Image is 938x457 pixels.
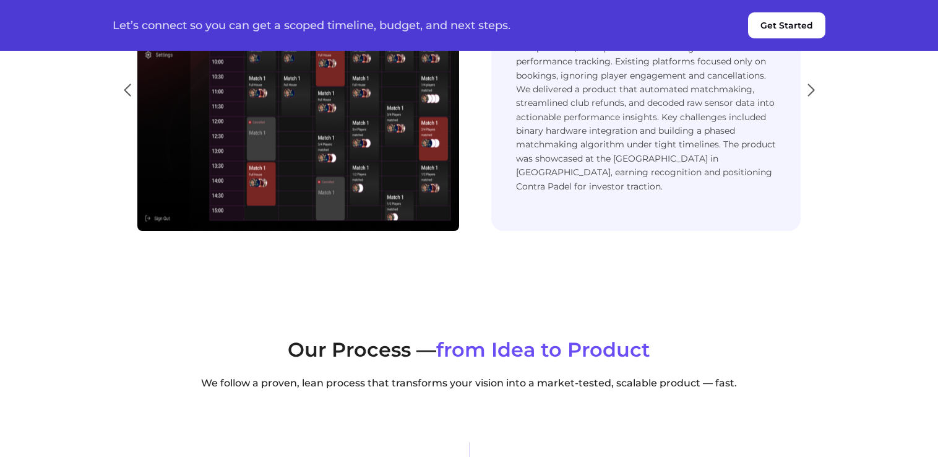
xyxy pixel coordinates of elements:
p: Let’s connect so you can get a scoped timeline, budget, and next steps. [113,19,510,32]
p: We follow a proven, lean process that transforms your vision into a market-tested, scalable produ... [113,376,825,391]
div: Previous slide [119,77,136,104]
h2: Our Process — [113,336,825,363]
button: Get Started [748,12,825,38]
div: Next slide [802,77,819,104]
span: from Idea to Product [436,337,650,362]
p: Sports-tech startup Contra Padel partnered with Byldd to build a combining a mobile app, club web... [516,13,776,193]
